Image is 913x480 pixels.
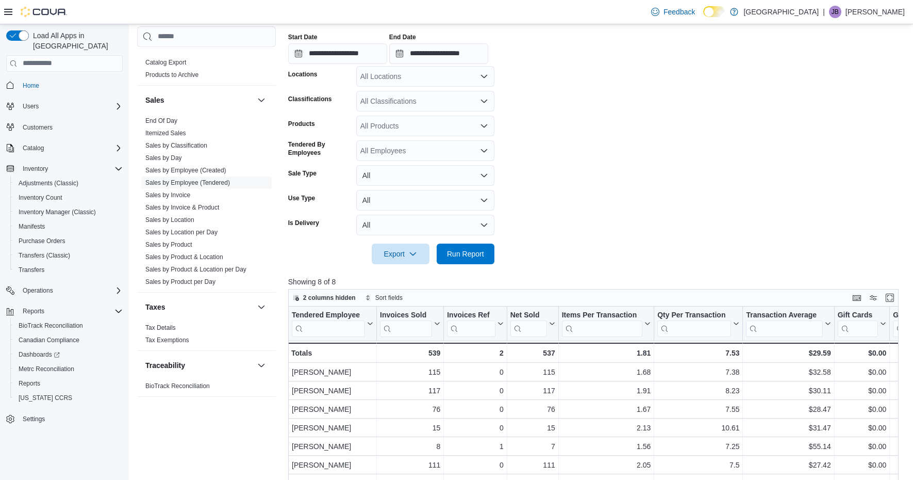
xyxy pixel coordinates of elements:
[837,459,886,471] div: $0.00
[145,241,192,248] a: Sales by Product
[145,336,189,343] a: Tax Exemptions
[380,385,440,397] div: 117
[292,422,373,434] div: [PERSON_NAME]
[657,459,739,471] div: 7.5
[657,403,739,415] div: 7.55
[380,310,440,337] button: Invoices Sold
[145,265,246,273] a: Sales by Product & Location per Day
[19,284,57,297] button: Operations
[19,350,60,359] span: Dashboards
[10,248,127,263] button: Transfers (Classic)
[145,117,177,124] a: End Of Day
[829,6,841,18] div: Jordan Barber
[657,422,739,434] div: 10.61
[14,319,87,332] a: BioTrack Reconciliation
[14,363,123,375] span: Metrc Reconciliation
[2,162,127,176] button: Inventory
[447,310,495,337] div: Invoices Ref
[746,310,822,337] div: Transaction Average
[19,251,70,260] span: Transfers (Classic)
[19,100,43,113] button: Users
[10,263,127,277] button: Transfers
[647,2,699,22] a: Feedback
[23,165,48,173] span: Inventory
[380,440,440,453] div: 8
[562,459,651,471] div: 2.05
[19,284,123,297] span: Operations
[447,422,503,434] div: 0
[823,6,825,18] p: |
[746,440,831,453] div: $55.14
[292,366,373,378] div: [PERSON_NAME]
[23,82,39,90] span: Home
[657,310,731,337] div: Qty Per Transaction
[288,95,332,103] label: Classifications
[703,6,725,17] input: Dark Mode
[19,194,62,202] span: Inventory Count
[746,385,831,397] div: $30.11
[145,94,253,105] button: Sales
[480,72,488,81] button: Open list of options
[14,264,123,276] span: Transfers
[255,93,268,106] button: Sales
[837,366,886,378] div: $0.00
[447,310,503,337] button: Invoices Ref
[255,300,268,313] button: Taxes
[746,310,822,320] div: Transaction Average
[14,220,49,233] a: Manifests
[14,235,70,247] a: Purchase Orders
[292,310,365,337] div: Tendered Employee
[14,348,123,361] span: Dashboards
[562,403,651,415] div: 1.67
[746,347,831,359] div: $29.59
[145,166,226,173] a: Sales by Employee (Created)
[19,379,40,388] span: Reports
[23,144,44,152] span: Catalog
[292,440,373,453] div: [PERSON_NAME]
[19,336,79,344] span: Canadian Compliance
[14,319,123,332] span: BioTrack Reconciliation
[303,294,356,302] span: 2 columns hidden
[23,307,44,315] span: Reports
[10,190,127,205] button: Inventory Count
[19,100,123,113] span: Users
[288,219,319,227] label: Is Delivery
[14,348,64,361] a: Dashboards
[561,347,651,359] div: 1.81
[837,310,878,320] div: Gift Cards
[851,292,863,304] button: Keyboard shortcuts
[29,30,123,51] span: Load All Apps in [GEOGRAPHIC_DATA]
[837,440,886,453] div: $0.00
[19,121,123,134] span: Customers
[19,222,45,231] span: Manifests
[837,310,878,337] div: Gift Card Sales
[837,385,886,397] div: $0.00
[288,43,387,64] input: Press the down key to open a popover containing a calendar.
[14,249,123,262] span: Transfers (Classic)
[292,310,373,337] button: Tendered Employee
[447,385,503,397] div: 0
[19,266,44,274] span: Transfers
[255,35,268,47] button: Products
[2,78,127,93] button: Home
[14,334,123,346] span: Canadian Compliance
[510,310,546,337] div: Net Sold
[447,249,484,259] span: Run Report
[14,206,100,218] a: Inventory Manager (Classic)
[145,94,164,105] h3: Sales
[288,120,315,128] label: Products
[510,366,555,378] div: 115
[510,403,555,415] div: 76
[14,392,123,404] span: Washington CCRS
[2,283,127,298] button: Operations
[10,347,127,362] a: Dashboards
[510,310,555,337] button: Net Sold
[2,99,127,114] button: Users
[746,422,831,434] div: $31.47
[145,141,207,149] a: Sales by Classification
[19,365,74,373] span: Metrc Reconciliation
[19,121,57,134] a: Customers
[2,411,127,426] button: Settings
[447,347,503,359] div: 2
[562,440,651,453] div: 1.56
